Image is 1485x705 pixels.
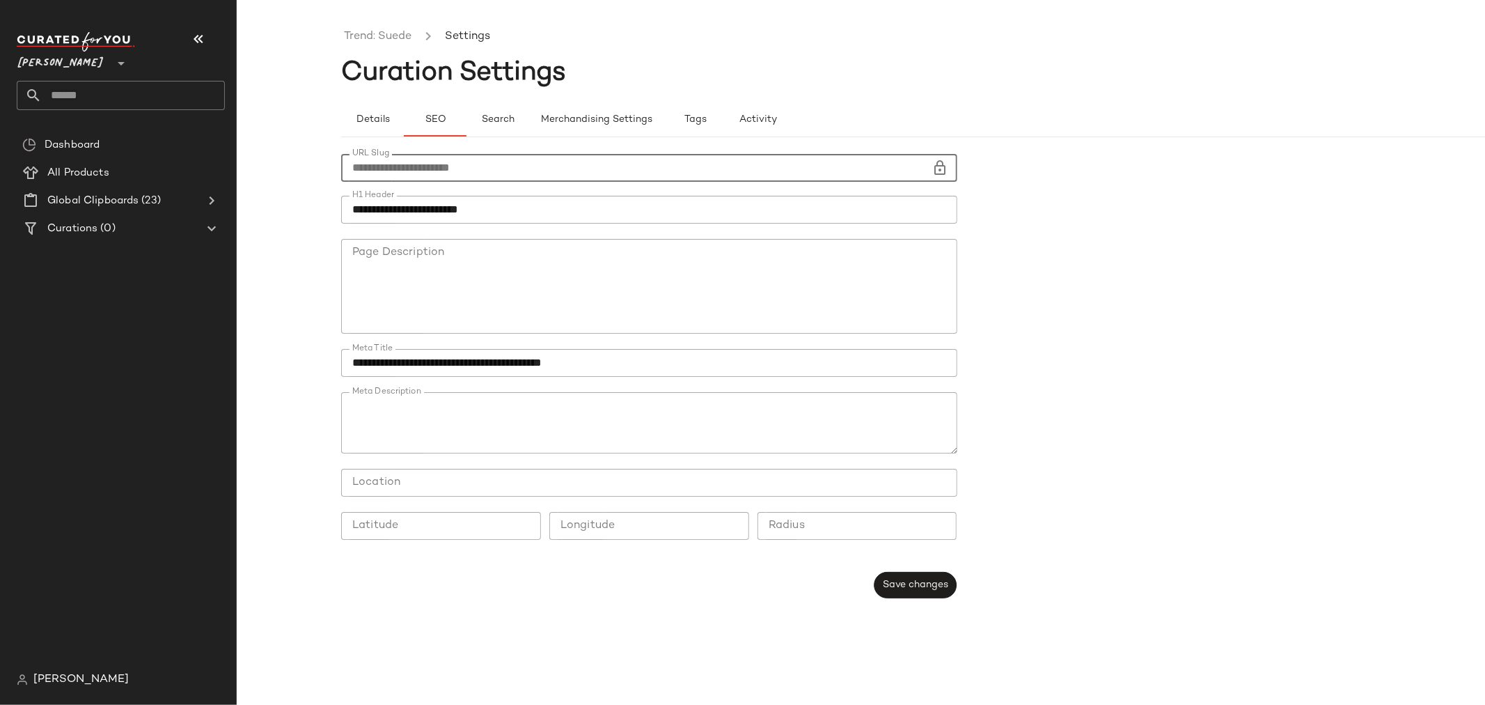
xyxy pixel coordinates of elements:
span: Curation Settings [341,59,566,87]
span: All Products [47,165,109,181]
img: cfy_white_logo.C9jOOHJF.svg [17,32,135,52]
span: Global Clipboards [47,193,139,209]
span: Details [355,114,389,125]
li: Settings [442,28,493,46]
a: Trend: Suede [344,28,411,46]
button: Save changes [874,572,957,598]
span: Search [481,114,514,125]
span: SEO [424,114,446,125]
img: svg%3e [17,674,28,685]
img: svg%3e [22,138,36,152]
span: (0) [97,221,115,237]
span: Dashboard [45,137,100,153]
span: Merchandising Settings [540,114,652,125]
span: Activity [739,114,777,125]
span: Curations [47,221,97,237]
span: [PERSON_NAME] [17,47,104,72]
span: Save changes [882,580,948,591]
span: (23) [139,193,161,209]
span: Tags [684,114,707,125]
span: [PERSON_NAME] [33,672,129,688]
